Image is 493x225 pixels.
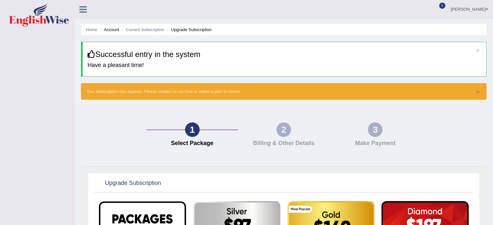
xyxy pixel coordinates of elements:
[86,27,97,32] a: Home
[276,122,291,137] div: 2
[333,140,418,147] h4: Make Payment
[476,47,480,54] button: ×
[166,27,212,33] li: Upgrade Subscription
[98,27,119,33] li: Account
[476,88,480,95] button: ×
[81,83,487,100] div: Your subscription has expired. Please contact us via chat or select a plan to renew
[368,122,382,137] div: 3
[150,140,235,147] h4: Select Package
[95,178,161,188] h2: Upgrade Subscription
[88,50,481,59] h3: Successful entry in the system
[185,122,200,137] div: 1
[88,62,481,69] h4: Have a pleasant time!
[126,27,164,32] a: Current Subscription
[439,3,446,9] span: 0
[241,140,326,147] h4: Billing & Other Details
